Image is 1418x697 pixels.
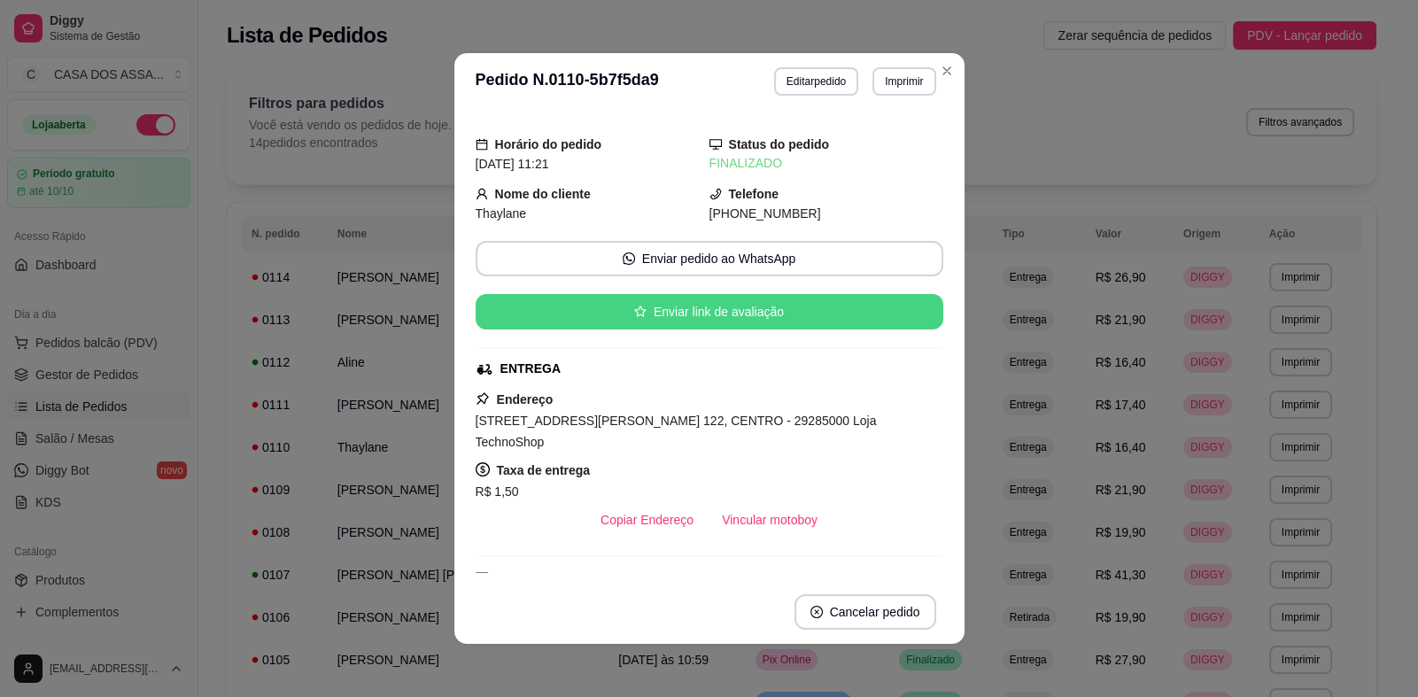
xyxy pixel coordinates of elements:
button: Imprimir [872,67,935,96]
span: star [634,306,647,318]
span: [DATE] 11:21 [476,157,549,171]
span: calendar [476,138,488,151]
div: ENTREGA [500,360,561,378]
span: whats-app [623,252,635,265]
div: FINALIZADO [709,154,943,173]
span: pushpin [476,391,490,406]
strong: Horário do pedido [495,137,602,151]
strong: Nome do cliente [495,187,591,201]
span: credit-card [476,571,488,584]
span: desktop [709,138,722,151]
button: Vincular motoboy [708,502,832,538]
strong: Pagamento [495,570,562,585]
strong: Endereço [497,392,554,407]
span: R$ 1,50 [476,484,519,499]
button: Copiar Endereço [586,502,708,538]
span: [STREET_ADDRESS][PERSON_NAME] 122, CENTRO - 29285000 Loja TechnoShop [476,414,877,449]
strong: Telefone [729,187,779,201]
button: Editarpedido [774,67,858,96]
button: starEnviar link de avaliação [476,294,943,329]
span: user [476,188,488,200]
strong: Taxa de entrega [497,463,591,477]
span: close-circle [810,606,823,618]
span: dollar [476,462,490,476]
span: [PHONE_NUMBER] [709,206,821,221]
span: phone [709,188,722,200]
span: Thaylane [476,206,527,221]
button: close-circleCancelar pedido [794,594,936,630]
strong: Status do pedido [729,137,830,151]
button: whats-appEnviar pedido ao WhatsApp [476,241,943,276]
h3: Pedido N. 0110-5b7f5da9 [476,67,659,96]
button: Close [933,57,961,85]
